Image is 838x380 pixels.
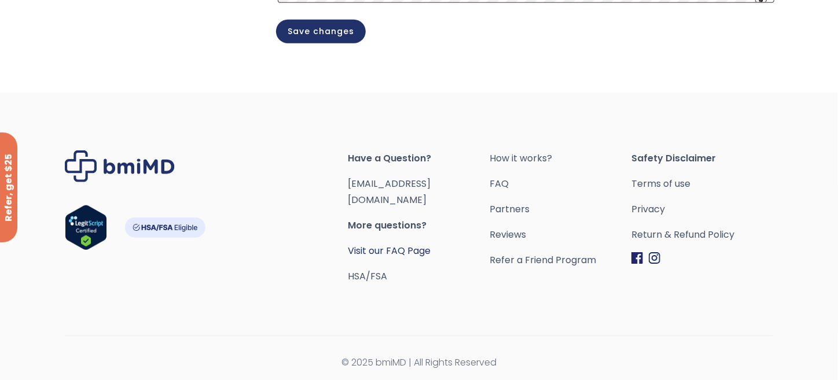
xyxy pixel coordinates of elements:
a: Return & Refund Policy [631,227,773,243]
a: Refer a Friend Program [490,252,631,268]
span: More questions? [348,217,490,234]
a: Reviews [490,227,631,243]
a: Partners [490,201,631,217]
img: Verify Approval for www.bmimd.com [65,205,107,250]
span: Have a Question? [348,150,490,167]
button: Save changes [276,20,366,43]
img: Instagram [649,252,660,264]
a: HSA/FSA [348,270,388,283]
span: Safety Disclaimer [631,150,773,167]
span: © 2025 bmiMD | All Rights Reserved [65,355,773,371]
img: Facebook [631,252,643,264]
a: How it works? [490,150,631,167]
a: Terms of use [631,176,773,192]
a: Privacy [631,201,773,217]
a: Verify LegitScript Approval for www.bmimd.com [65,205,107,256]
a: [EMAIL_ADDRESS][DOMAIN_NAME] [348,177,431,206]
img: Brand Logo [65,150,175,182]
a: FAQ [490,176,631,192]
img: HSA-FSA [124,217,205,238]
a: Visit our FAQ Page [348,244,431,257]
